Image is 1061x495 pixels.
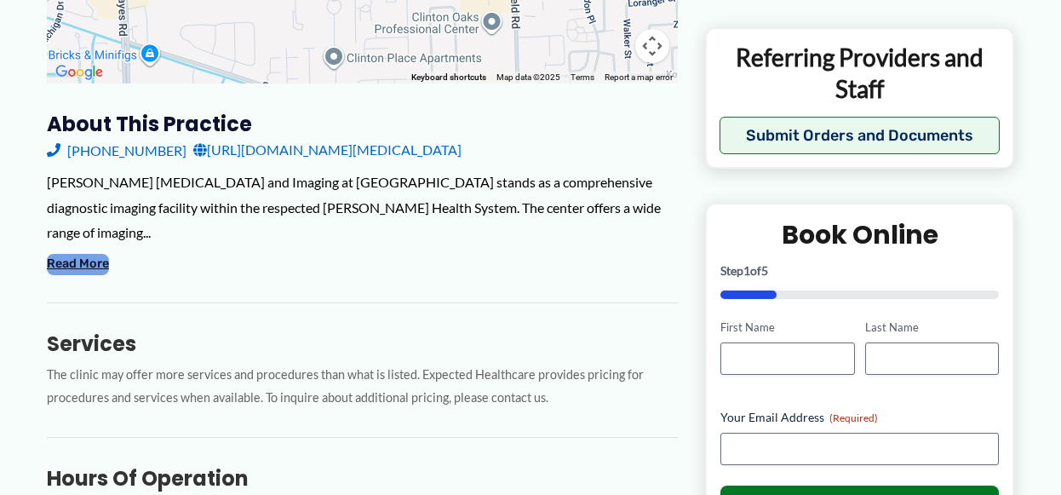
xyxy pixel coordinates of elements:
label: First Name [720,319,854,336]
span: (Required) [829,411,878,423]
label: Last Name [865,319,999,336]
h3: Services [47,331,678,357]
button: Map camera controls [635,29,669,63]
p: The clinic may offer more services and procedures than what is listed. Expected Healthcare provid... [47,364,678,410]
span: 1 [743,263,750,278]
span: 5 [761,263,768,278]
a: [PHONE_NUMBER] [47,137,186,163]
p: Referring Providers and Staff [720,42,1000,104]
h3: About this practice [47,111,678,137]
h3: Hours of Operation [47,465,678,492]
p: Step of [720,265,999,277]
h2: Book Online [720,218,999,251]
button: Submit Orders and Documents [720,117,1000,154]
button: Keyboard shortcuts [411,72,486,83]
div: [PERSON_NAME] [MEDICAL_DATA] and Imaging at [GEOGRAPHIC_DATA] stands as a comprehensive diagnosti... [47,170,678,245]
a: [URL][DOMAIN_NAME][MEDICAL_DATA] [193,137,462,163]
button: Read More [47,254,109,274]
a: Open this area in Google Maps (opens a new window) [51,61,107,83]
img: Google [51,61,107,83]
a: Report a map error [605,72,673,82]
span: Map data ©2025 [496,72,560,82]
a: Terms (opens in new tab) [571,72,594,82]
label: Your Email Address [720,408,999,425]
